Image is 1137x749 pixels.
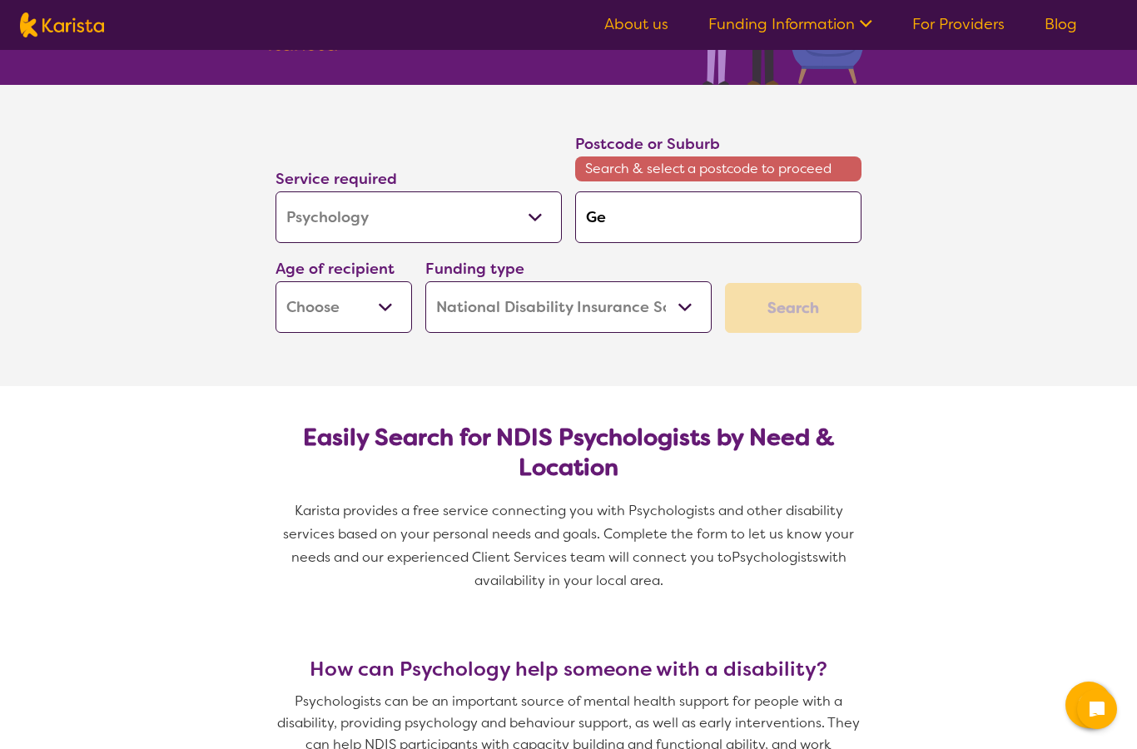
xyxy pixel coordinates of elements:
a: About us [604,14,668,34]
img: Karista logo [20,12,104,37]
a: Blog [1045,14,1077,34]
label: Postcode or Suburb [575,134,720,154]
a: For Providers [912,14,1005,34]
span: Search & select a postcode to proceed [575,156,861,181]
h2: Easily Search for NDIS Psychologists by Need & Location [289,423,848,483]
label: Age of recipient [276,259,395,279]
span: Karista provides a free service connecting you with Psychologists and other disability services b... [283,502,857,566]
h3: How can Psychology help someone with a disability? [269,657,868,681]
a: Funding Information [708,14,872,34]
input: Type [575,191,861,243]
span: Psychologists [732,548,818,566]
label: Service required [276,169,397,189]
label: Funding type [425,259,524,279]
button: Channel Menu [1065,682,1112,728]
